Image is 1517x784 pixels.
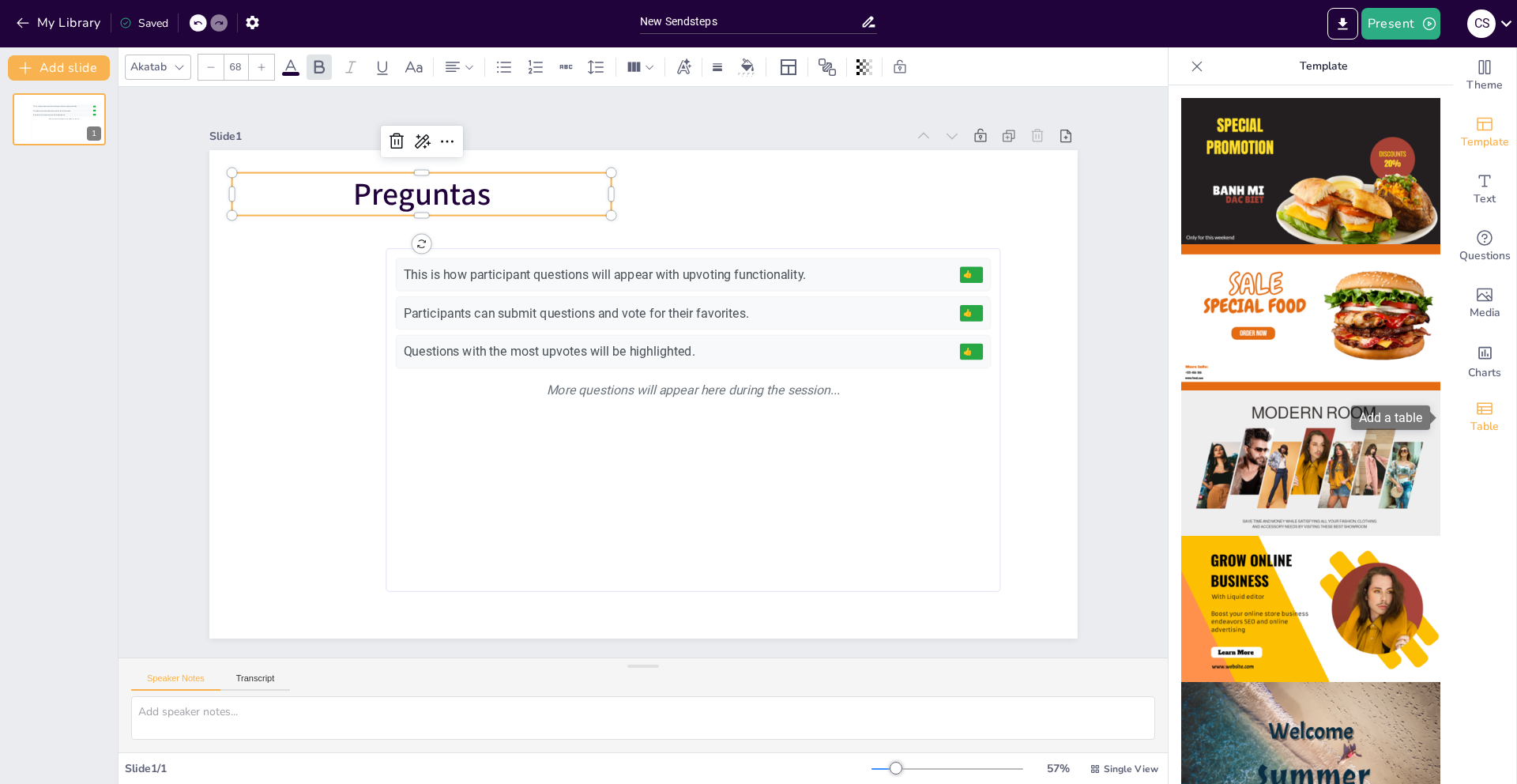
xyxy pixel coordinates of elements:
[32,117,96,120] div: More questions will appear here during the session...
[1453,332,1516,389] div: Add charts and graphs
[960,266,983,283] button: 👍5
[1210,47,1437,85] p: Template
[1461,134,1509,151] span: Template
[1467,9,1496,38] div: C S
[127,56,170,77] div: Akatab
[974,307,979,319] span: 3
[119,16,168,31] div: Saved
[33,106,92,107] div: This is how participant questions will appear with upvoting functionality.
[1104,763,1158,775] span: Single View
[1466,77,1503,94] span: Theme
[131,673,220,691] button: Speaker Notes
[974,345,979,358] span: 8
[1181,536,1440,682] img: thumb-4.png
[209,129,907,144] div: Slide 1
[1459,247,1511,265] span: Questions
[1470,304,1500,322] span: Media
[640,10,860,33] input: Insert title
[220,673,291,691] button: Transcript
[125,761,871,776] div: Slide 1 / 1
[974,269,979,281] span: 5
[13,93,106,145] div: 1
[12,10,107,36] button: My Library
[709,55,726,80] div: Border settings
[1467,8,1496,40] button: C S
[1181,98,1440,244] img: thumb-1.png
[1453,275,1516,332] div: Add images, graphics, shapes or video
[1474,190,1496,208] span: Text
[1361,8,1440,40] button: Present
[623,55,658,80] div: Column Count
[87,126,101,141] div: 1
[33,114,92,115] div: Questions with the most upvotes will be highlighted.
[1470,418,1499,435] span: Table
[1327,8,1358,40] button: Export to PowerPoint
[1453,104,1516,161] div: Add ready made slides
[1453,47,1516,104] div: Change the overall theme
[1453,389,1516,446] div: Add a table
[403,343,952,360] div: Questions with the most upvotes will be highlighted.
[403,304,952,322] div: Participants can submit questions and vote for their favorites.
[1453,161,1516,218] div: Add text boxes
[395,374,990,407] div: More questions will appear here during the session...
[1351,405,1430,430] div: Add a table
[1181,390,1440,537] img: thumb-3.png
[1039,761,1077,776] div: 57 %
[1468,364,1501,382] span: Charts
[403,266,952,283] div: This is how participant questions will appear with upvoting functionality.
[960,305,983,322] button: 👍3
[672,55,695,80] div: Text effects
[960,344,983,360] button: 👍8
[1181,244,1440,390] img: thumb-2.png
[33,110,92,111] div: Participants can submit questions and vote for their favorites.
[818,58,837,77] span: Position
[776,55,801,80] div: Layout
[352,173,491,215] span: Preguntas
[736,58,759,75] div: Background color
[1453,218,1516,275] div: Get real-time input from your audience
[8,55,110,81] button: Add slide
